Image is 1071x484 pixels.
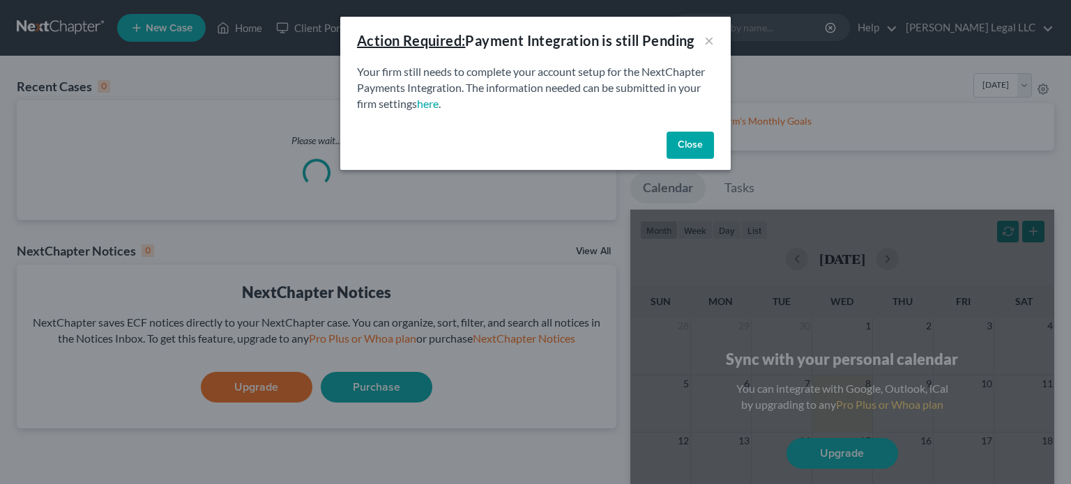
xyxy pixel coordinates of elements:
u: Action Required: [357,32,465,49]
button: Close [667,132,714,159]
p: Your firm still needs to complete your account setup for the NextChapter Payments Integration. Th... [357,64,714,112]
div: Payment Integration is still Pending [357,31,694,50]
a: here [417,97,439,110]
button: × [704,32,714,49]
